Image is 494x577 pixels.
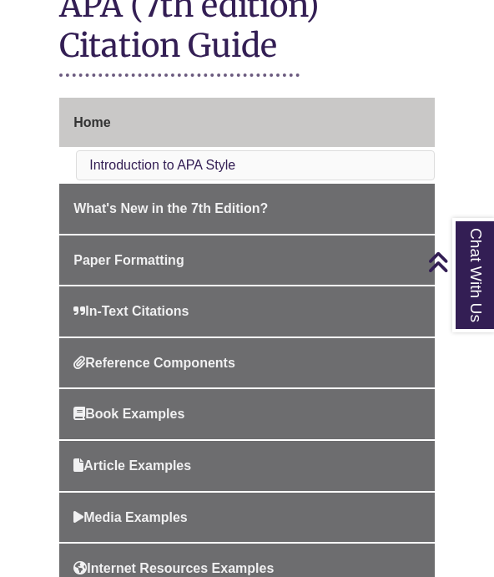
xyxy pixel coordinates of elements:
[89,158,235,172] a: Introduction to APA Style
[73,356,235,370] span: Reference Components
[73,253,184,267] span: Paper Formatting
[73,561,274,575] span: Internet Resources Examples
[59,493,435,543] a: Media Examples
[73,458,191,473] span: Article Examples
[73,201,268,215] span: What's New in the 7th Edition?
[73,115,110,129] span: Home
[73,304,189,318] span: In-Text Citations
[59,98,435,148] a: Home
[73,510,188,524] span: Media Examples
[59,441,435,491] a: Article Examples
[59,338,435,388] a: Reference Components
[59,235,435,286] a: Paper Formatting
[427,251,490,273] a: Back to Top
[59,389,435,439] a: Book Examples
[73,407,184,421] span: Book Examples
[59,286,435,337] a: In-Text Citations
[59,184,435,234] a: What's New in the 7th Edition?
